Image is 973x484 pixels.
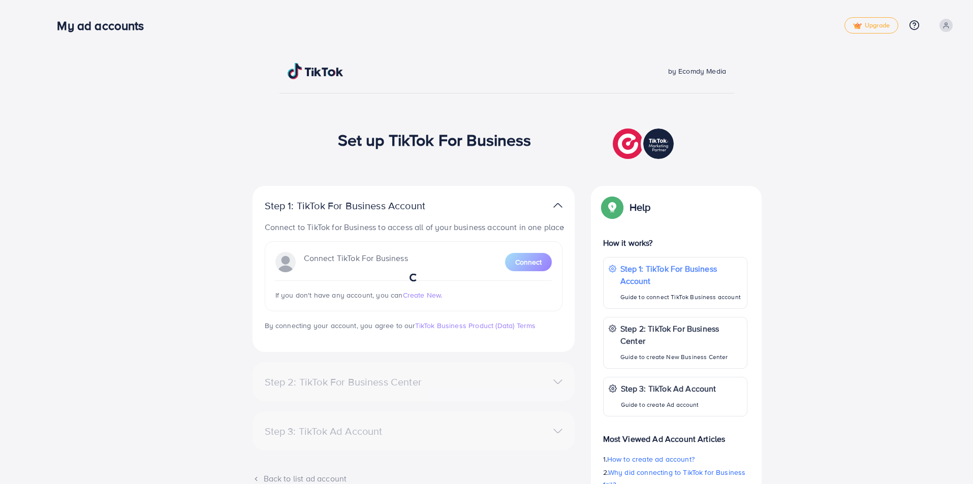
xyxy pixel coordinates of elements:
p: Most Viewed Ad Account Articles [603,425,747,445]
h1: Set up TikTok For Business [338,130,531,149]
span: Upgrade [853,22,890,29]
img: TikTok partner [553,198,562,213]
span: How to create ad account? [607,454,695,464]
p: How it works? [603,237,747,249]
p: Step 1: TikTok For Business Account [265,200,458,212]
img: TikTok partner [613,126,676,162]
p: 1. [603,453,747,465]
h3: My ad accounts [57,18,152,33]
img: tick [853,22,862,29]
a: tickUpgrade [844,17,898,34]
span: by Ecomdy Media [668,66,726,76]
p: Step 2: TikTok For Business Center [620,322,742,347]
p: Help [630,201,651,213]
p: Guide to create Ad account [621,399,716,411]
p: Step 1: TikTok For Business Account [620,263,742,287]
img: Popup guide [603,198,621,216]
p: Guide to connect TikTok Business account [620,291,742,303]
p: Guide to create New Business Center [620,351,742,363]
img: TikTok [288,63,343,79]
p: Step 3: TikTok Ad Account [621,382,716,395]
